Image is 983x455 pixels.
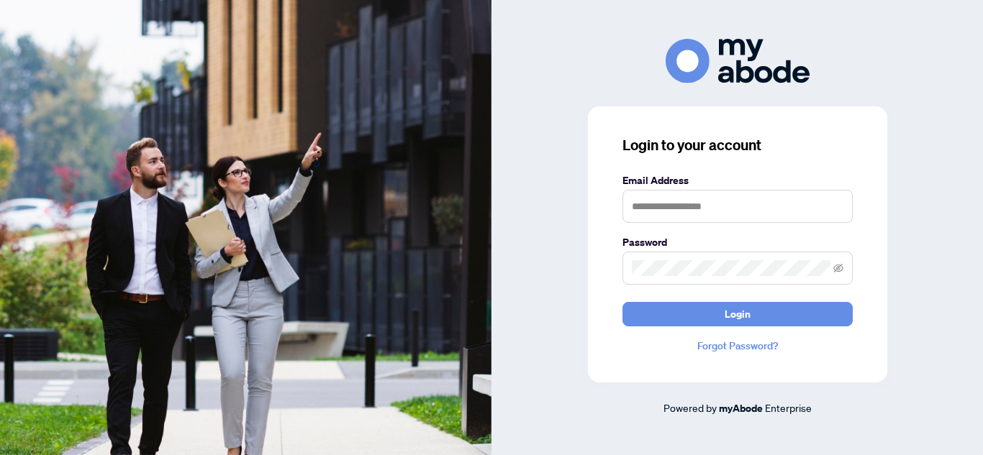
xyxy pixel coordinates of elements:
span: Enterprise [765,401,812,414]
a: myAbode [719,400,763,416]
a: Forgot Password? [622,338,853,354]
img: ma-logo [666,39,810,83]
label: Email Address [622,173,853,188]
span: Login [725,303,751,326]
span: Powered by [663,401,717,414]
label: Password [622,234,853,250]
h3: Login to your account [622,135,853,155]
button: Login [622,302,853,326]
span: eye-invisible [833,263,843,273]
